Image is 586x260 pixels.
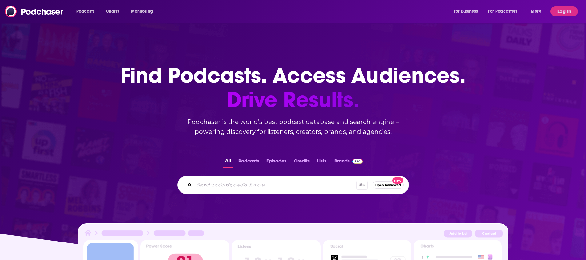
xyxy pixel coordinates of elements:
[120,63,466,112] h1: Find Podcasts. Access Audiences.
[375,183,401,187] span: Open Advanced
[550,6,578,16] button: Log In
[237,156,261,168] button: Podcasts
[449,6,486,16] button: open menu
[531,7,541,16] span: More
[223,156,233,168] button: All
[352,159,363,164] img: Podchaser Pro
[454,7,478,16] span: For Business
[127,6,161,16] button: open menu
[484,6,527,16] button: open menu
[76,7,94,16] span: Podcasts
[5,6,64,17] img: Podchaser - Follow, Share and Rate Podcasts
[177,176,409,194] div: Search podcasts, credits, & more...
[292,156,312,168] button: Credits
[392,177,403,184] span: New
[170,117,416,137] h2: Podchaser is the world’s best podcast database and search engine – powering discovery for listene...
[194,180,356,190] input: Search podcasts, credits, & more...
[488,7,518,16] span: For Podcasters
[315,156,328,168] button: Lists
[83,229,503,240] img: Podcast Insights Header
[106,7,119,16] span: Charts
[102,6,123,16] a: Charts
[527,6,549,16] button: open menu
[120,88,466,112] span: Drive Results.
[334,156,363,168] a: BrandsPodchaser Pro
[72,6,102,16] button: open menu
[356,181,368,190] span: ⌘ K
[265,156,288,168] button: Episodes
[373,181,404,189] button: Open AdvancedNew
[131,7,153,16] span: Monitoring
